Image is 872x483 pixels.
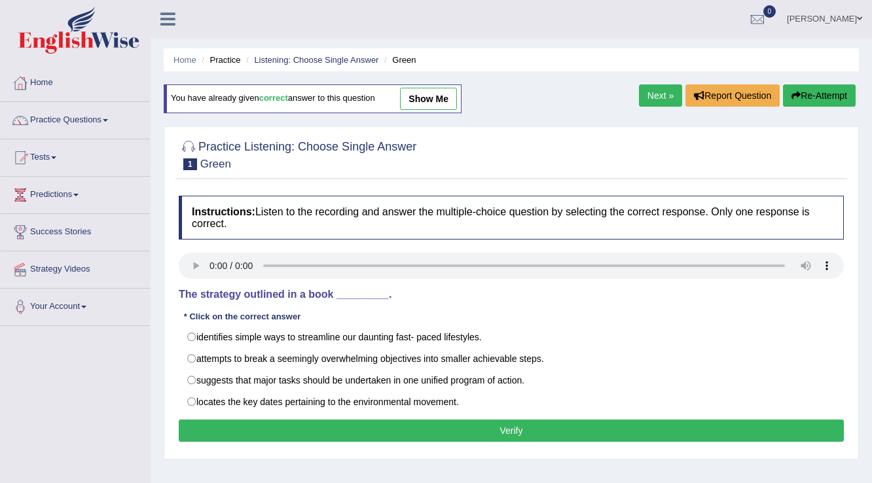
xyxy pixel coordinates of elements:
h4: The strategy outlined in a book _________. [179,289,844,300]
a: Home [173,55,196,65]
button: Report Question [685,84,780,107]
label: attempts to break a seemingly overwhelming objectives into smaller achievable steps. [179,348,844,370]
b: correct [259,94,288,103]
a: Home [1,65,150,98]
label: identifies simple ways to streamline our daunting fast- paced lifestyles. [179,326,844,348]
label: locates the key dates pertaining to the environmental movement. [179,391,844,413]
a: show me [400,88,457,110]
a: Listening: Choose Single Answer [254,55,378,65]
a: Success Stories [1,214,150,247]
li: Green [381,54,416,66]
button: Verify [179,420,844,442]
div: * Click on the correct answer [179,310,306,323]
b: Instructions: [192,206,255,217]
a: Practice Questions [1,102,150,135]
a: Strategy Videos [1,251,150,284]
button: Re-Attempt [783,84,856,107]
span: 0 [763,5,776,18]
small: Green [200,158,231,170]
h4: Listen to the recording and answer the multiple-choice question by selecting the correct response... [179,196,844,240]
span: 1 [183,158,197,170]
li: Practice [198,54,240,66]
a: Tests [1,139,150,172]
a: Predictions [1,177,150,209]
a: Your Account [1,289,150,321]
div: You have already given answer to this question [164,84,462,113]
a: Next » [639,84,682,107]
h2: Practice Listening: Choose Single Answer [179,137,416,170]
label: suggests that major tasks should be undertaken in one unified program of action. [179,369,844,391]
